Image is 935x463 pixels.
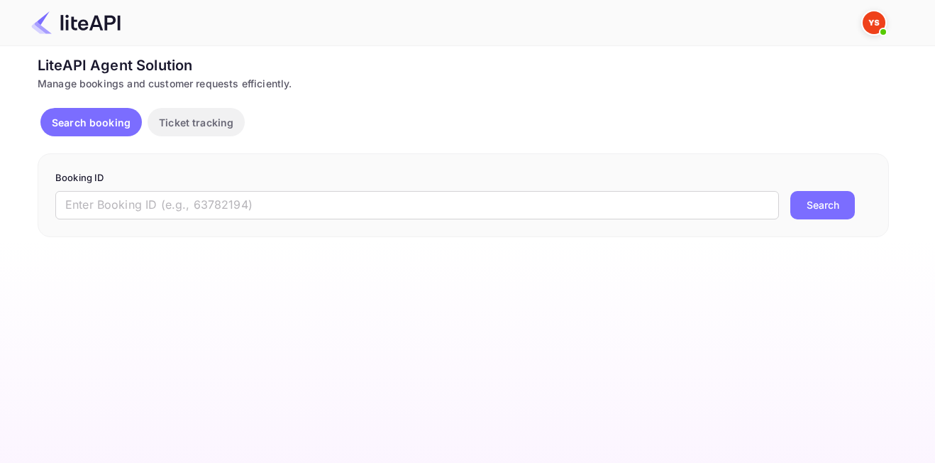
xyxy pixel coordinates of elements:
[31,11,121,34] img: LiteAPI Logo
[55,171,871,185] p: Booking ID
[790,191,855,219] button: Search
[38,55,889,76] div: LiteAPI Agent Solution
[52,115,131,130] p: Search booking
[55,191,779,219] input: Enter Booking ID (e.g., 63782194)
[159,115,233,130] p: Ticket tracking
[38,76,889,91] div: Manage bookings and customer requests efficiently.
[863,11,885,34] img: Yandex Support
